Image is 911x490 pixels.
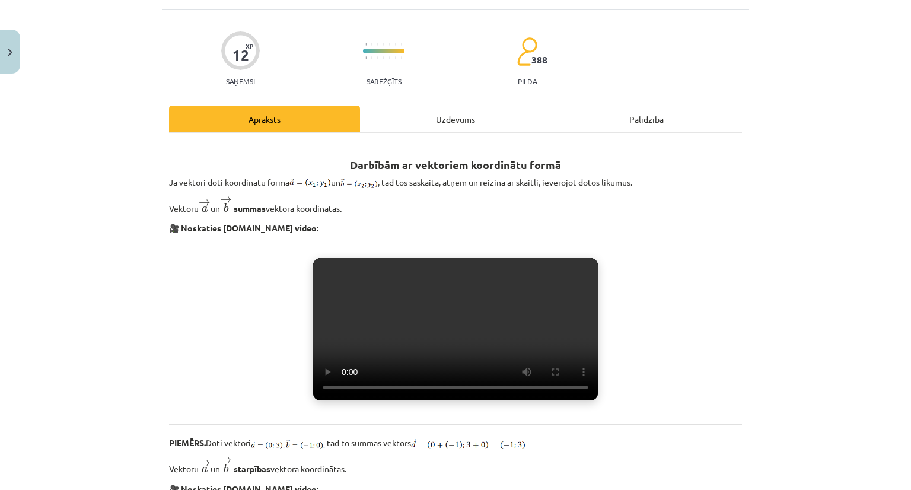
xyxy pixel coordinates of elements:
img: icon-short-line-57e1e144782c952c97e751825c79c345078a6d821885a25fce030b3d8c18986b.svg [371,56,372,59]
img: icon-short-line-57e1e144782c952c97e751825c79c345078a6d821885a25fce030b3d8c18986b.svg [377,43,378,46]
div: Uzdevums [360,106,551,132]
p: Sarežģīts [367,77,402,85]
b: Darbībām ar vektoriem koordinātu formā [350,158,561,171]
img: icon-short-line-57e1e144782c952c97e751825c79c345078a6d821885a25fce030b3d8c18986b.svg [395,43,396,46]
img: icon-short-line-57e1e144782c952c97e751825c79c345078a6d821885a25fce030b3d8c18986b.svg [383,56,384,59]
b: starpības [234,463,270,474]
img: icon-short-line-57e1e144782c952c97e751825c79c345078a6d821885a25fce030b3d8c18986b.svg [383,43,384,46]
video: Jūsu pārlūkprogramma neatbalsta video atskaņošanu. [313,258,598,400]
p: Vektoru un vektora koordinātas. [169,196,742,215]
span: → [220,457,232,463]
span: → [220,196,232,203]
div: Apraksts [169,106,360,132]
strong: Noskaties [DOMAIN_NAME] video: [181,222,318,233]
img: icon-short-line-57e1e144782c952c97e751825c79c345078a6d821885a25fce030b3d8c18986b.svg [377,56,378,59]
img: icon-close-lesson-0947bae3869378f0d4975bcd49f059093ad1ed9edebbc8119c70593378902aed.svg [8,49,12,56]
span: → [199,199,211,206]
img: icon-short-line-57e1e144782c952c97e751825c79c345078a6d821885a25fce030b3d8c18986b.svg [401,56,402,59]
img: icon-short-line-57e1e144782c952c97e751825c79c345078a6d821885a25fce030b3d8c18986b.svg [389,43,390,46]
p: 🎥 [169,222,742,234]
p: Vektoru un vektora koordinātas. [169,456,742,475]
span: b [224,203,228,212]
span: XP [246,43,253,49]
span: → [199,460,211,466]
p: Doti vektori tad to summas vektors [169,437,742,449]
img: icon-short-line-57e1e144782c952c97e751825c79c345078a6d821885a25fce030b3d8c18986b.svg [365,56,367,59]
img: icon-short-line-57e1e144782c952c97e751825c79c345078a6d821885a25fce030b3d8c18986b.svg [365,43,367,46]
img: icon-short-line-57e1e144782c952c97e751825c79c345078a6d821885a25fce030b3d8c18986b.svg [401,43,402,46]
span: b [224,464,228,473]
b: PIEMĒRS. [169,437,206,448]
span: a [202,206,208,212]
div: Palīdzība [551,106,742,132]
img: icon-short-line-57e1e144782c952c97e751825c79c345078a6d821885a25fce030b3d8c18986b.svg [395,56,396,59]
b: summas [234,203,266,214]
p: Ja vektori doti koordinātu formā un , tad tos saskaita, atņem un reizina ar skaitli, ievērojot do... [169,176,742,189]
p: Saņemsi [221,77,260,85]
img: icon-short-line-57e1e144782c952c97e751825c79c345078a6d821885a25fce030b3d8c18986b.svg [371,43,372,46]
img: icon-short-line-57e1e144782c952c97e751825c79c345078a6d821885a25fce030b3d8c18986b.svg [389,56,390,59]
span: a [202,467,208,473]
p: pilda [518,77,537,85]
span: 388 [531,55,547,65]
img: students-c634bb4e5e11cddfef0936a35e636f08e4e9abd3cc4e673bd6f9a4125e45ecb1.svg [517,37,537,66]
div: 12 [232,47,249,63]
